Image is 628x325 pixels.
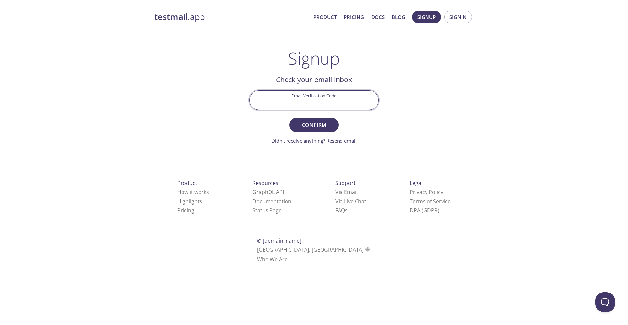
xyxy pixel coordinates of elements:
a: Via Email [335,189,358,196]
span: Resources [253,179,278,187]
a: Terms of Service [410,198,451,205]
strong: testmail [154,11,188,23]
a: Status Page [253,207,282,214]
a: Privacy Policy [410,189,443,196]
a: Docs [371,13,385,21]
button: Signup [412,11,441,23]
h2: Check your email inbox [249,74,379,85]
span: Signup [417,13,436,21]
span: s [345,207,348,214]
a: Product [313,13,337,21]
a: testmail.app [154,11,308,23]
a: Didn't receive anything? Resend email [271,137,357,144]
a: Via Live Chat [335,198,366,205]
a: How it works [177,189,209,196]
span: Support [335,179,356,187]
span: Confirm [297,120,331,130]
span: Legal [410,179,423,187]
a: Pricing [177,207,194,214]
a: Highlights [177,198,202,205]
a: GraphQL API [253,189,284,196]
span: Product [177,179,197,187]
a: Pricing [344,13,364,21]
a: Blog [392,13,405,21]
span: [GEOGRAPHIC_DATA], [GEOGRAPHIC_DATA] [257,246,371,253]
h1: Signup [288,48,340,68]
button: Signin [444,11,472,23]
a: DPA (GDPR) [410,207,439,214]
button: Confirm [289,118,339,132]
a: Who We Are [257,256,288,263]
span: © [DOMAIN_NAME] [257,237,301,244]
a: FAQ [335,207,348,214]
a: Documentation [253,198,291,205]
iframe: Help Scout Beacon - Open [595,292,615,312]
span: Signin [449,13,467,21]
